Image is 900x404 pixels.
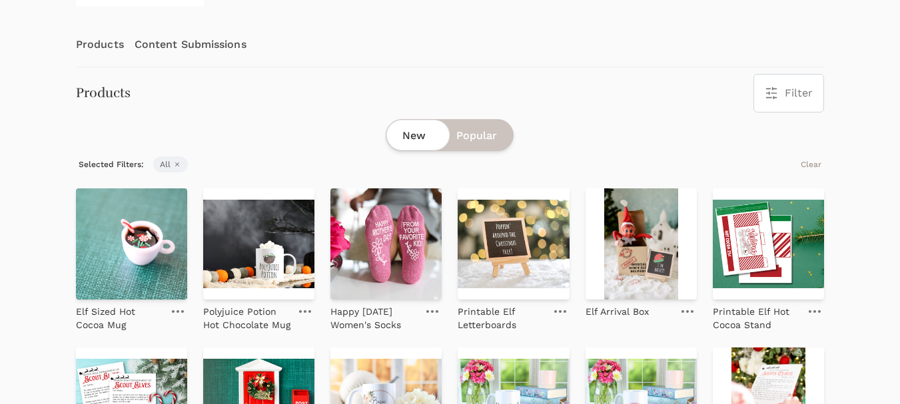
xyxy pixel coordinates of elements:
a: Printable Elf Letterboards [458,300,545,331]
p: Elf Sized Hot Cocoa Mug [76,305,163,331]
p: Happy [DATE] Women's Socks [330,305,418,331]
img: Polyjuice Potion Hot Chocolate Mug [203,188,314,300]
p: Printable Elf Hot Cocoa Stand [713,305,800,331]
span: New [402,128,426,144]
span: Selected Filters: [76,156,147,172]
a: Elf Sized Hot Cocoa Mug [76,300,163,331]
span: Popular [456,128,497,144]
img: Elf Sized Hot Cocoa Mug [76,188,187,300]
span: All [153,156,188,172]
img: Printable Elf Hot Cocoa Stand [713,188,824,300]
a: Printable Elf Hot Cocoa Stand [713,300,800,331]
a: Content Submissions [135,23,246,67]
button: Clear [798,156,824,172]
h3: Products [76,84,131,102]
img: Happy Mother's Day Women's Socks [330,188,442,300]
p: Elf Arrival Box [586,305,649,318]
span: Filter [785,85,813,101]
img: Printable Elf Letterboards [458,188,569,300]
p: Printable Elf Letterboards [458,305,545,331]
img: Elf Arrival Box [586,188,697,300]
p: Polyjuice Potion Hot Chocolate Mug [203,305,290,331]
button: Filter [754,75,823,112]
a: Polyjuice Potion Hot Chocolate Mug [203,300,290,331]
a: Happy [DATE] Women's Socks [330,300,418,331]
a: Products [76,23,124,67]
a: Elf Arrival Box [586,300,649,318]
